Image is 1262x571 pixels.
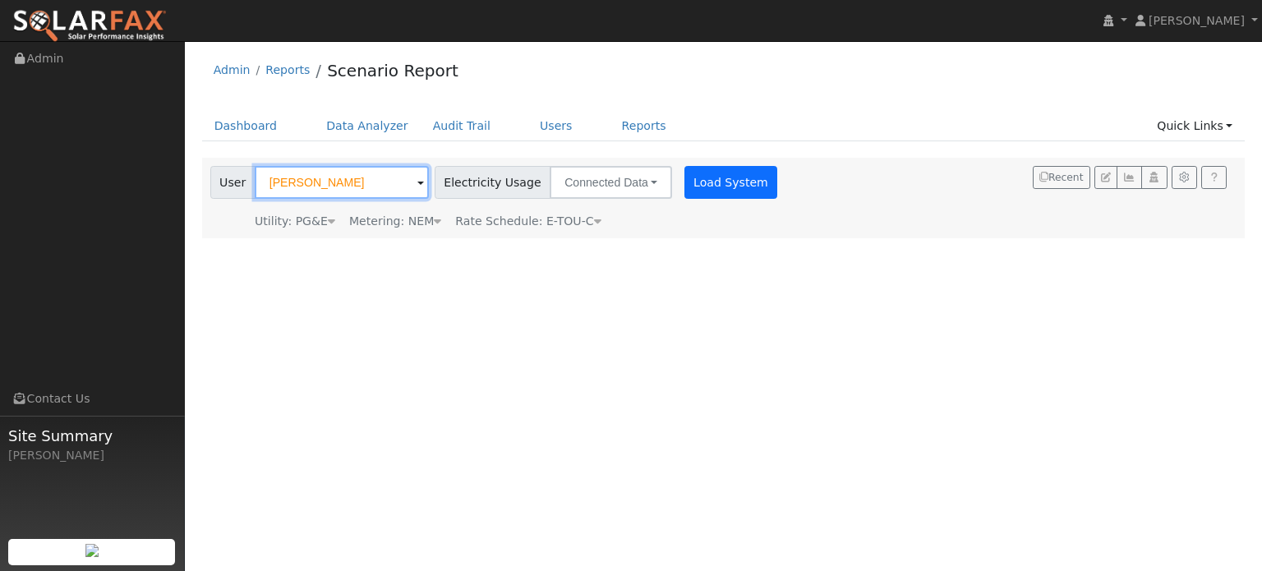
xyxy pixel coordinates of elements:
[610,111,679,141] a: Reports
[202,111,290,141] a: Dashboard
[327,61,458,81] a: Scenario Report
[455,214,601,228] span: Alias: H2ETOUCN
[527,111,585,141] a: Users
[255,213,335,230] div: Utility: PG&E
[1033,166,1090,189] button: Recent
[12,9,167,44] img: SolarFax
[8,447,176,464] div: [PERSON_NAME]
[1172,166,1197,189] button: Settings
[1149,14,1245,27] span: [PERSON_NAME]
[349,213,441,230] div: Metering: NEM
[1141,166,1167,189] button: Login As
[1201,166,1227,189] a: Help Link
[1117,166,1142,189] button: Multi-Series Graph
[85,544,99,557] img: retrieve
[1145,111,1245,141] a: Quick Links
[265,63,310,76] a: Reports
[550,166,672,199] button: Connected Data
[1094,166,1117,189] button: Edit User
[421,111,503,141] a: Audit Trail
[8,425,176,447] span: Site Summary
[684,166,778,199] button: Load System
[214,63,251,76] a: Admin
[255,166,429,199] input: Select a User
[314,111,421,141] a: Data Analyzer
[435,166,550,199] span: Electricity Usage
[210,166,256,199] span: User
